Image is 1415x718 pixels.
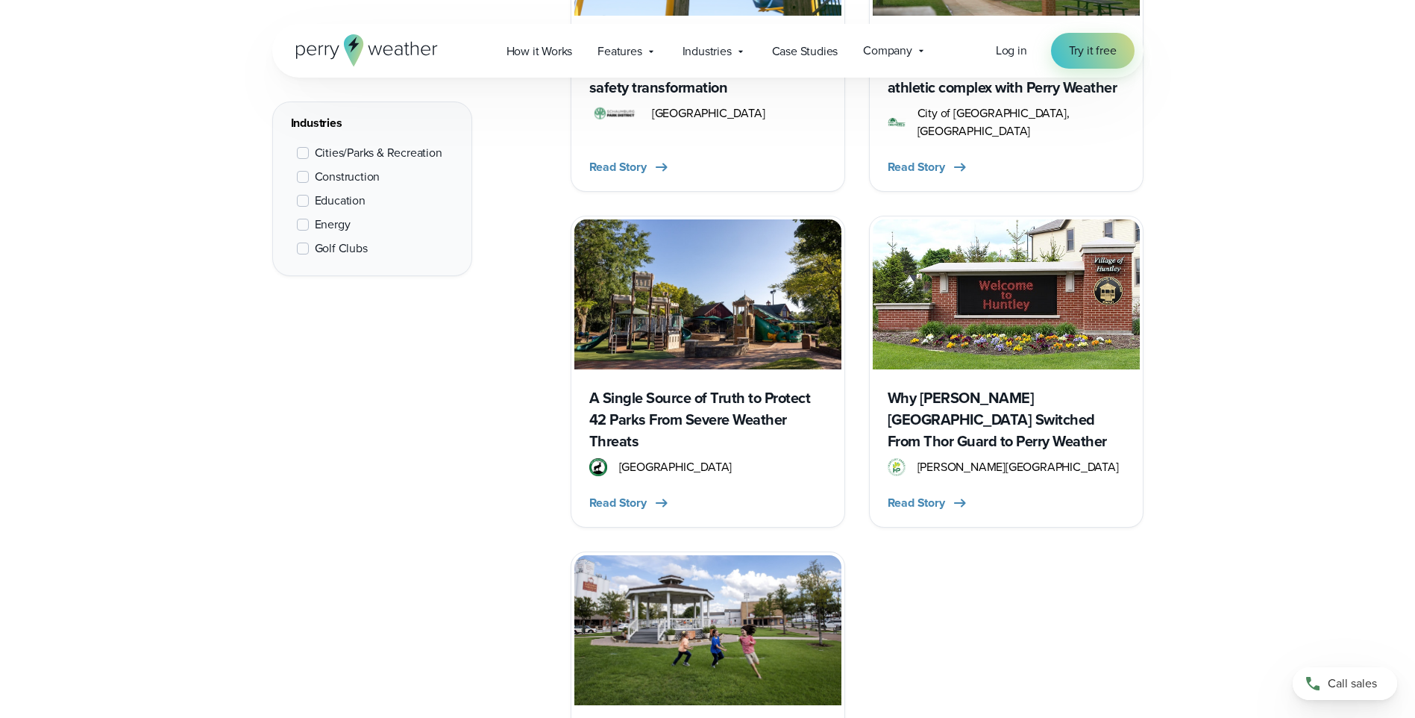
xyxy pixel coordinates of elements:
[315,216,351,234] span: Energy
[315,192,365,210] span: Education
[888,113,906,131] img: Chesterfield MO Logo
[589,494,647,512] span: Read Story
[917,458,1119,476] span: [PERSON_NAME][GEOGRAPHIC_DATA]
[759,36,851,66] a: Case Studies
[683,43,732,60] span: Industries
[1069,42,1117,60] span: Try it free
[315,240,368,257] span: Golf Clubs
[597,43,641,60] span: Features
[571,216,845,528] a: A Single Source of Truth to Protect 42 Parks From Severe Weather Threats [GEOGRAPHIC_DATA] Read S...
[996,42,1027,60] a: Log in
[772,43,838,60] span: Case Studies
[315,168,380,186] span: Construction
[506,43,573,60] span: How it Works
[1328,675,1377,693] span: Call sales
[494,36,586,66] a: How it Works
[315,144,442,162] span: Cities/Parks & Recreation
[619,458,732,476] span: [GEOGRAPHIC_DATA]
[1293,667,1397,700] a: Call sales
[574,555,841,705] img: City of Carrollton
[888,158,969,176] button: Read Story
[888,387,1125,452] h3: Why [PERSON_NAME][GEOGRAPHIC_DATA] Switched From Thor Guard to Perry Weather
[869,216,1143,528] a: Why [PERSON_NAME][GEOGRAPHIC_DATA] Switched From Thor Guard to Perry Weather [PERSON_NAME][GEOGRA...
[1051,33,1135,69] a: Try it free
[589,158,647,176] span: Read Story
[291,114,454,132] div: Industries
[996,42,1027,59] span: Log in
[888,158,945,176] span: Read Story
[589,494,671,512] button: Read Story
[888,494,945,512] span: Read Story
[589,158,671,176] button: Read Story
[589,387,826,452] h3: A Single Source of Truth to Protect 42 Parks From Severe Weather Threats
[652,104,765,122] span: [GEOGRAPHIC_DATA]
[589,104,640,122] img: Schaumburg-Park-District-1.svg
[917,104,1125,140] span: City of [GEOGRAPHIC_DATA], [GEOGRAPHIC_DATA]
[863,42,912,60] span: Company
[888,494,969,512] button: Read Story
